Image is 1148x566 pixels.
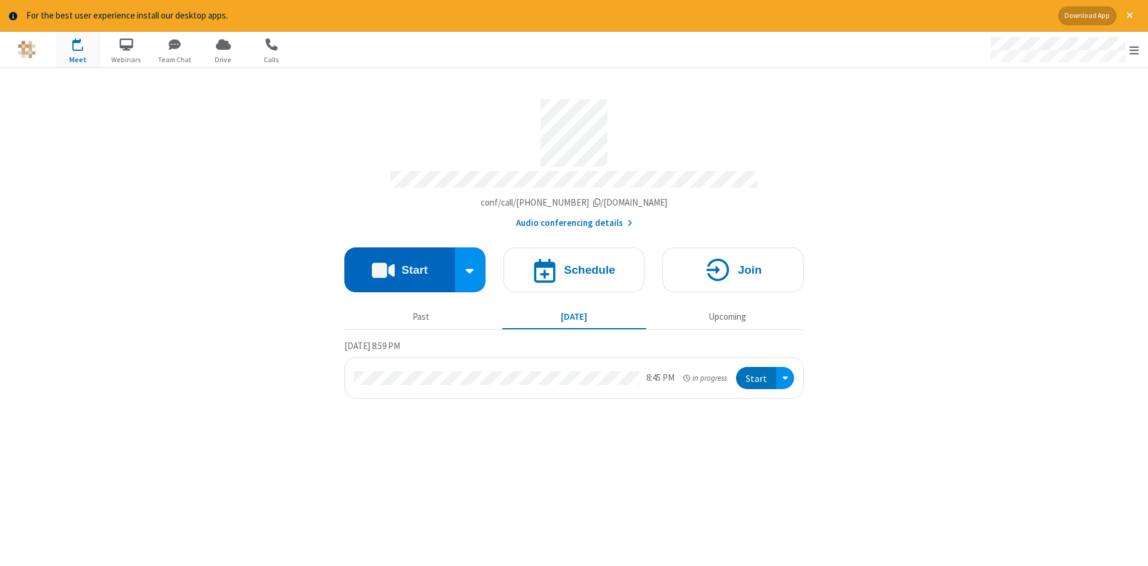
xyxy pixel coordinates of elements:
[655,306,799,329] button: Upcoming
[344,340,400,351] span: [DATE] 8:59 PM
[662,247,804,292] button: Join
[516,216,633,230] button: Audio conferencing details
[481,196,668,210] button: Copy my meeting room linkCopy my meeting room link
[979,32,1148,68] div: Open menu
[738,264,762,276] h4: Join
[152,54,197,65] span: Team Chat
[349,306,493,329] button: Past
[1058,7,1116,25] button: Download App
[4,32,49,68] button: Logo
[481,197,668,208] span: Copy my meeting room link
[81,38,88,47] div: 1
[455,247,486,292] div: Start conference options
[646,371,674,385] div: 8:45 PM
[736,367,776,389] button: Start
[564,264,615,276] h4: Schedule
[104,54,149,65] span: Webinars
[502,306,646,329] button: [DATE]
[344,339,804,399] section: Today's Meetings
[1120,7,1139,25] button: Close alert
[344,247,455,292] button: Start
[344,90,804,230] section: Account details
[18,41,36,59] img: QA Selenium DO NOT DELETE OR CHANGE
[26,9,1049,23] div: For the best user experience install our desktop apps.
[683,372,727,384] em: in progress
[201,54,246,65] span: Drive
[776,367,794,389] div: Open menu
[503,247,645,292] button: Schedule
[249,54,294,65] span: Calls
[56,54,100,65] span: Meet
[401,264,428,276] h4: Start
